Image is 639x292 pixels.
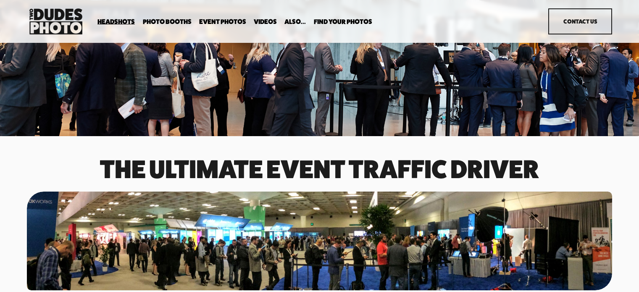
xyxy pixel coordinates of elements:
[143,18,192,25] span: Photo Booths
[27,157,612,180] h1: The Ultimate event traffic driver
[97,18,135,25] span: Headshots
[27,6,85,37] img: Two Dudes Photo | Headshots, Portraits &amp; Photo Booths
[314,18,372,26] a: folder dropdown
[284,18,306,26] a: folder dropdown
[143,18,192,26] a: folder dropdown
[97,18,135,26] a: folder dropdown
[199,18,246,26] a: Event Photos
[548,8,612,34] a: Contact Us
[284,18,306,25] span: Also...
[314,18,372,25] span: Find Your Photos
[254,18,277,26] a: Videos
